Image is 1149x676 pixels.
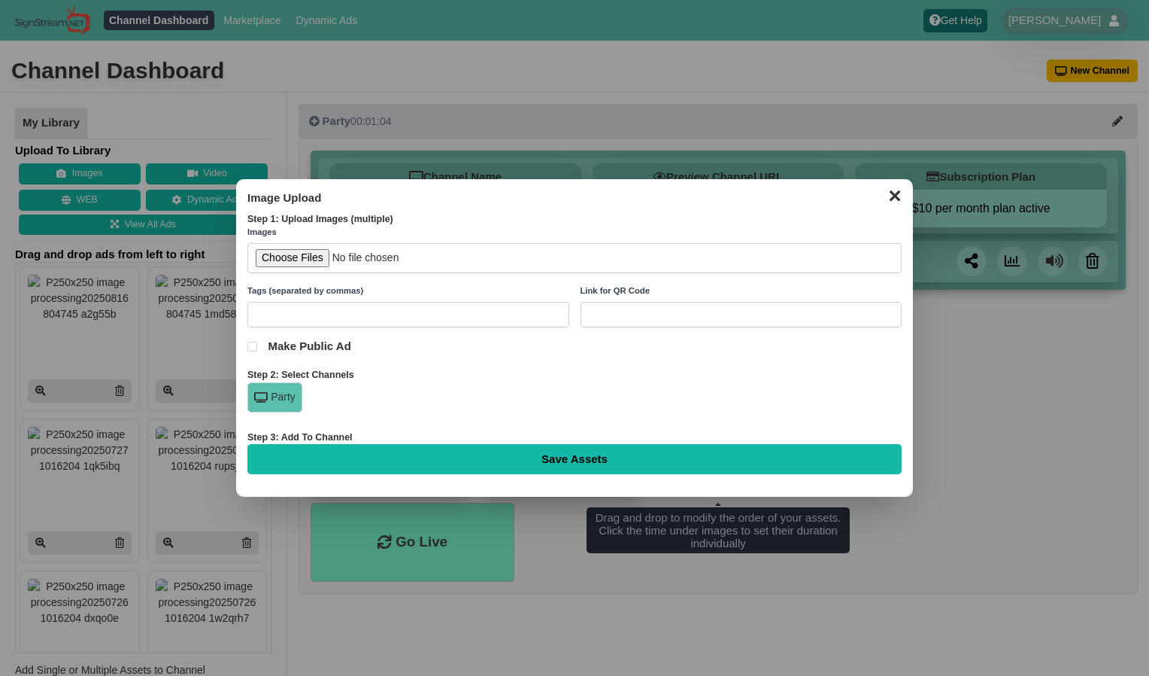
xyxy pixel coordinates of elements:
[247,226,902,239] label: Images
[581,285,902,298] label: Link for QR Code
[247,444,902,474] input: Save Assets
[880,183,909,206] button: ✕
[247,431,902,445] div: Step 3: Add To Channel
[247,339,902,354] label: Make Public Ad
[247,213,902,227] div: Step 1: Upload Images (multiple)
[247,382,302,413] div: Party
[247,369,902,382] div: Step 2: Select Channels
[247,285,569,298] label: Tags (separated by commas)
[247,190,902,206] h3: Image Upload
[247,342,257,352] input: Make Public Ad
